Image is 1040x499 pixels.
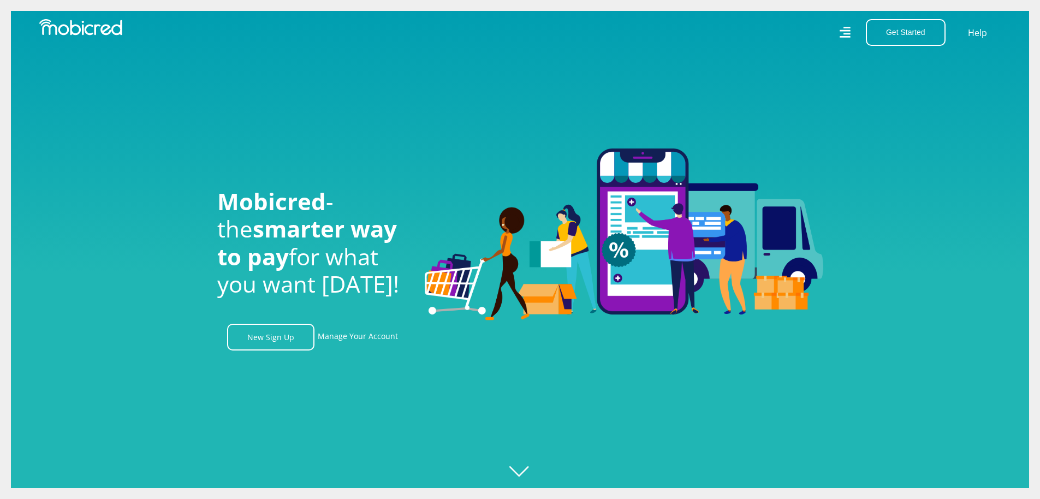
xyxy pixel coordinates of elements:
[967,26,988,40] a: Help
[318,324,398,351] a: Manage Your Account
[217,188,408,298] h1: - the for what you want [DATE]!
[217,186,326,217] span: Mobicred
[425,148,823,321] img: Welcome to Mobicred
[227,324,314,351] a: New Sign Up
[217,213,397,271] span: smarter way to pay
[866,19,946,46] button: Get Started
[39,19,122,35] img: Mobicred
